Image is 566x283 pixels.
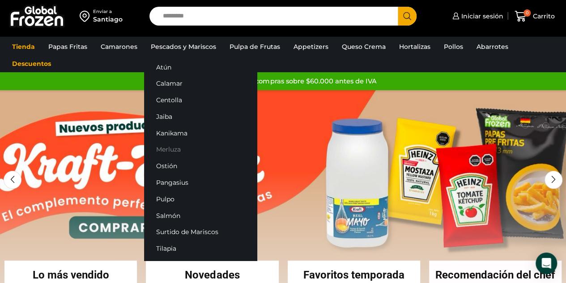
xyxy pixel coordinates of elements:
div: Next slide [545,171,562,189]
h2: Favoritos temporada [288,270,420,280]
div: Santiago [93,15,123,24]
a: Appetizers [289,38,333,55]
button: Search button [398,7,417,26]
div: Open Intercom Messenger [536,253,557,274]
h2: Recomendación del chef [429,270,562,280]
a: Pulpo [144,191,257,207]
h2: Lo más vendido [4,270,137,280]
a: Surtido de Mariscos [144,224,257,240]
a: Hortalizas [395,38,435,55]
a: Pangasius [144,174,257,191]
a: Pollos [439,38,468,55]
a: Queso Crema [337,38,390,55]
a: Iniciar sesión [450,7,503,25]
a: Descuentos [8,55,55,72]
div: Previous slide [4,171,21,189]
a: Pescados y Mariscos [146,38,221,55]
a: Salmón [144,207,257,224]
a: Merluza [144,141,257,158]
a: Calamar [144,75,257,92]
h2: Novedades [146,270,278,280]
a: Pulpa de Frutas [225,38,285,55]
a: Tilapia [144,240,257,257]
a: Centolla [144,92,257,109]
span: Iniciar sesión [459,12,503,21]
a: Tienda [8,38,39,55]
a: Atún [144,59,257,75]
img: address-field-icon.svg [80,9,93,24]
a: Camarones [96,38,142,55]
a: Jaiba [144,109,257,125]
span: Carrito [531,12,555,21]
a: 0 Carrito [512,6,557,27]
a: Papas Fritas [44,38,92,55]
div: Enviar a [93,9,123,15]
a: Ostión [144,158,257,174]
a: Kanikama [144,125,257,141]
span: 0 [523,9,531,17]
a: Abarrotes [472,38,513,55]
